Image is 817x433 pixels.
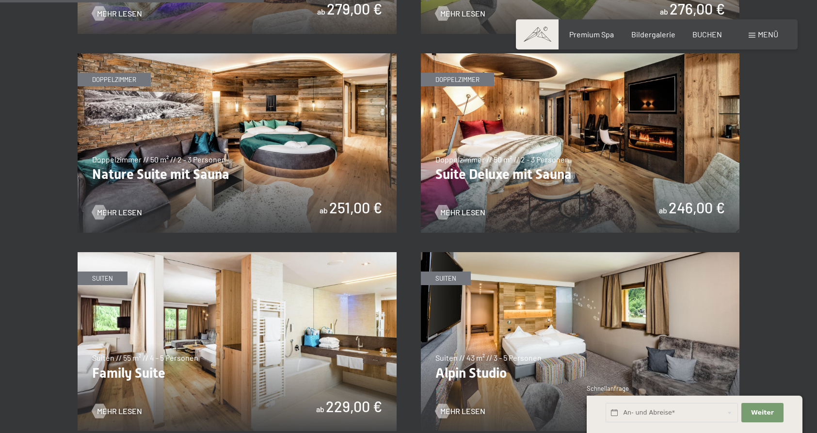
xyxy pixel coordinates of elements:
span: Schnellanfrage [587,385,629,392]
a: BUCHEN [692,30,722,39]
a: Mehr Lesen [92,8,142,19]
img: Alpin Studio [421,252,740,432]
span: Mehr Lesen [97,8,142,19]
a: Mehr Lesen [92,406,142,417]
span: Weiter [751,408,774,417]
span: Mehr Lesen [440,207,485,218]
a: Mehr Lesen [435,406,485,417]
a: Suite Deluxe mit Sauna [421,54,740,60]
a: Bildergalerie [631,30,675,39]
a: Alpin Studio [421,253,740,258]
span: Mehr Lesen [440,8,485,19]
a: Mehr Lesen [435,207,485,218]
span: Mehr Lesen [97,207,142,218]
a: Nature Suite mit Sauna [78,54,397,60]
a: Family Suite [78,253,397,258]
span: Menü [758,30,778,39]
img: Suite Deluxe mit Sauna [421,53,740,233]
img: Family Suite [78,252,397,432]
button: Weiter [741,403,783,423]
span: Mehr Lesen [440,406,485,417]
img: Nature Suite mit Sauna [78,53,397,233]
a: Mehr Lesen [92,207,142,218]
a: Premium Spa [569,30,614,39]
a: Mehr Lesen [435,8,485,19]
span: Mehr Lesen [97,406,142,417]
